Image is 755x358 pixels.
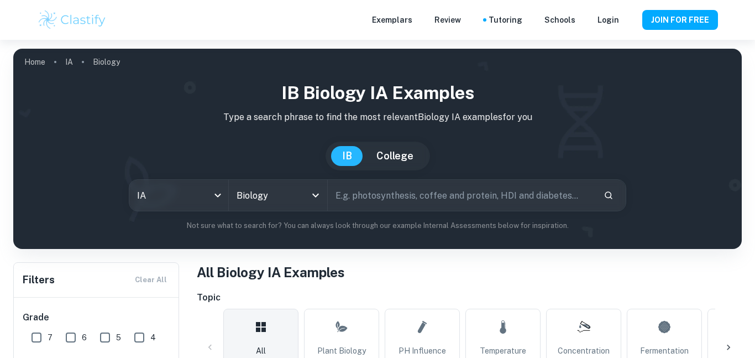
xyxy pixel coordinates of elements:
[640,345,689,357] span: Fermentation
[22,111,733,124] p: Type a search phrase to find the most relevant Biology IA examples for you
[197,262,742,282] h1: All Biology IA Examples
[328,180,595,211] input: E.g. photosynthesis, coffee and protein, HDI and diabetes...
[642,10,718,30] button: JOIN FOR FREE
[129,180,228,211] div: IA
[331,146,363,166] button: IB
[150,331,156,344] span: 4
[22,220,733,231] p: Not sure what to search for? You can always look through our example Internal Assessments below f...
[48,331,53,344] span: 7
[13,49,742,249] img: profile cover
[480,345,526,357] span: Temperature
[372,14,412,26] p: Exemplars
[399,345,446,357] span: pH Influence
[365,146,424,166] button: College
[82,331,87,344] span: 6
[558,345,610,357] span: Concentration
[65,54,73,70] a: IA
[308,188,323,203] button: Open
[599,186,618,205] button: Search
[23,311,171,324] h6: Grade
[116,331,121,344] span: 5
[22,80,733,106] h1: IB Biology IA examples
[24,54,45,70] a: Home
[628,17,633,23] button: Help and Feedback
[23,272,55,288] h6: Filters
[434,14,461,26] p: Review
[37,9,107,31] img: Clastify logo
[197,291,742,304] h6: Topic
[597,14,619,26] a: Login
[256,345,266,357] span: All
[489,14,522,26] a: Tutoring
[317,345,366,357] span: Plant Biology
[93,56,120,68] p: Biology
[544,14,575,26] a: Schools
